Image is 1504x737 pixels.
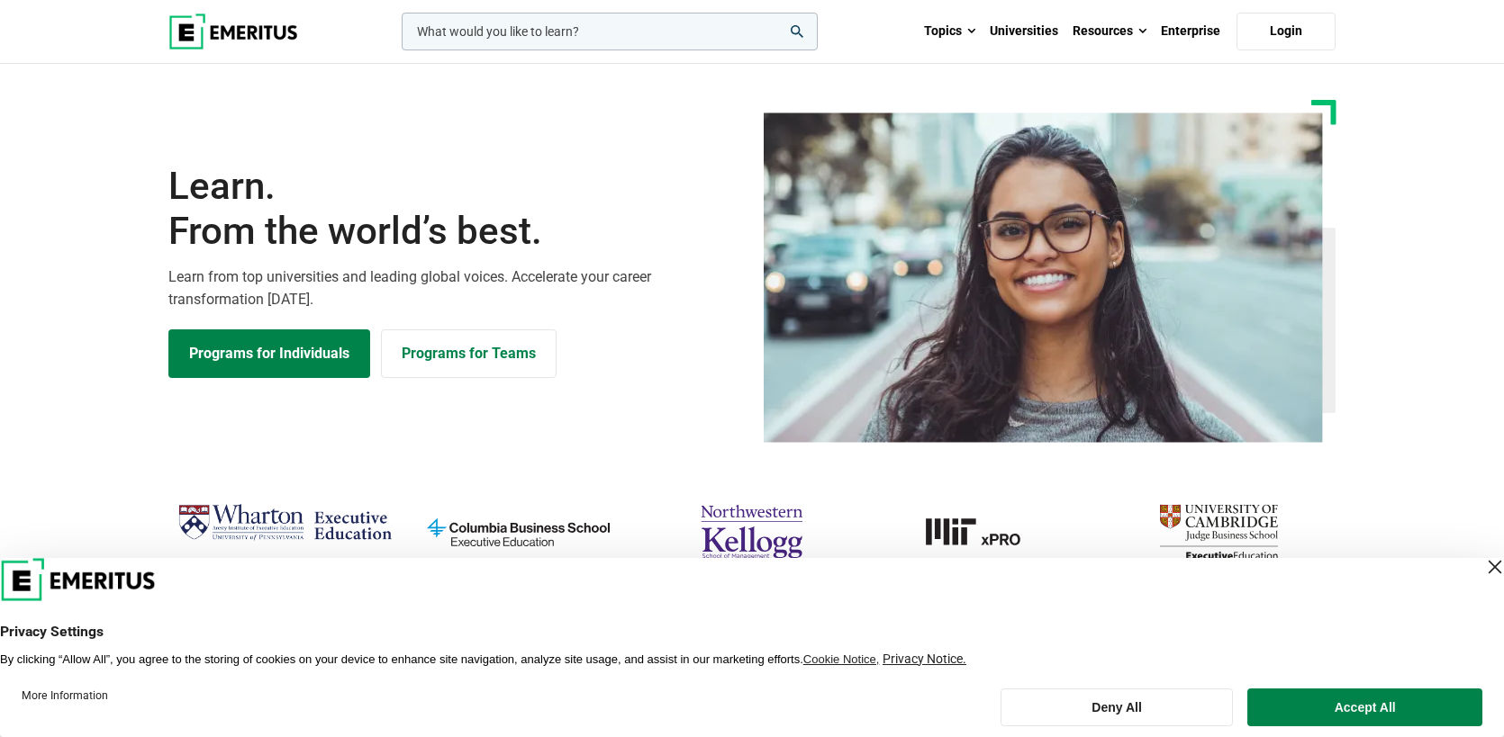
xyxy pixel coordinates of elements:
[168,164,741,255] h1: Learn.
[878,497,1093,567] img: MIT xPRO
[411,497,626,567] img: columbia-business-school
[644,497,859,567] img: northwestern-kellogg
[168,209,741,254] span: From the world’s best.
[177,497,393,550] img: Wharton Executive Education
[168,329,370,378] a: Explore Programs
[168,265,741,311] p: Learn from top universities and leading global voices. Accelerate your career transformation [DATE].
[381,329,557,378] a: Explore for Business
[402,13,818,50] input: woocommerce-product-search-field-0
[878,497,1093,567] a: MIT-xPRO
[764,112,1323,443] img: Learn from the world's best
[1237,13,1336,50] a: Login
[1111,497,1327,567] img: cambridge-judge-business-school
